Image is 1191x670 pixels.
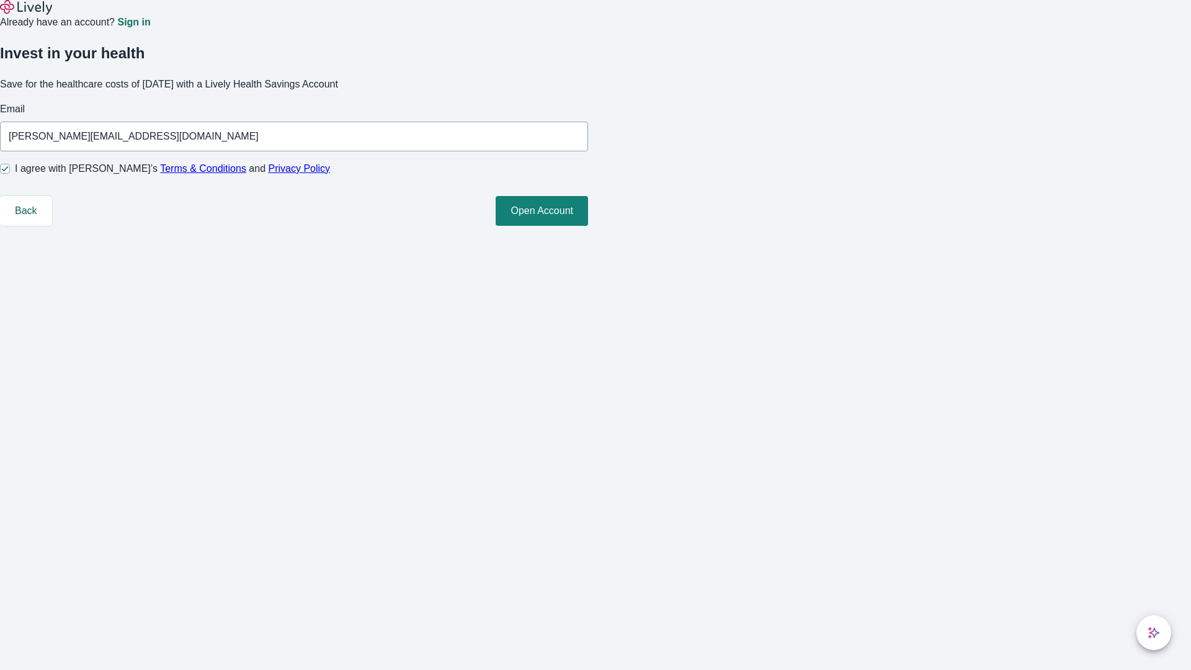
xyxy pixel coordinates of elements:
a: Terms & Conditions [160,163,246,174]
button: Open Account [496,196,588,226]
a: Sign in [117,17,150,27]
button: chat [1136,615,1171,650]
span: I agree with [PERSON_NAME]’s and [15,161,330,176]
a: Privacy Policy [269,163,331,174]
svg: Lively AI Assistant [1148,627,1160,639]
